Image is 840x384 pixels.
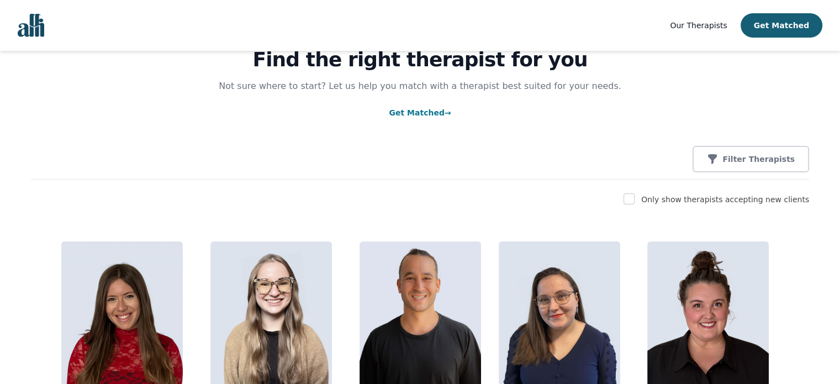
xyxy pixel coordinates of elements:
img: alli logo [18,14,44,37]
h1: Find the right therapist for you [31,49,809,71]
button: Filter Therapists [693,146,809,172]
label: Only show therapists accepting new clients [641,195,809,204]
a: Get Matched [389,108,451,117]
span: Our Therapists [670,21,727,30]
p: Filter Therapists [722,154,795,165]
a: Our Therapists [670,19,727,32]
span: → [445,108,451,117]
p: Not sure where to start? Let us help you match with a therapist best suited for your needs. [208,80,632,93]
button: Get Matched [741,13,822,38]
